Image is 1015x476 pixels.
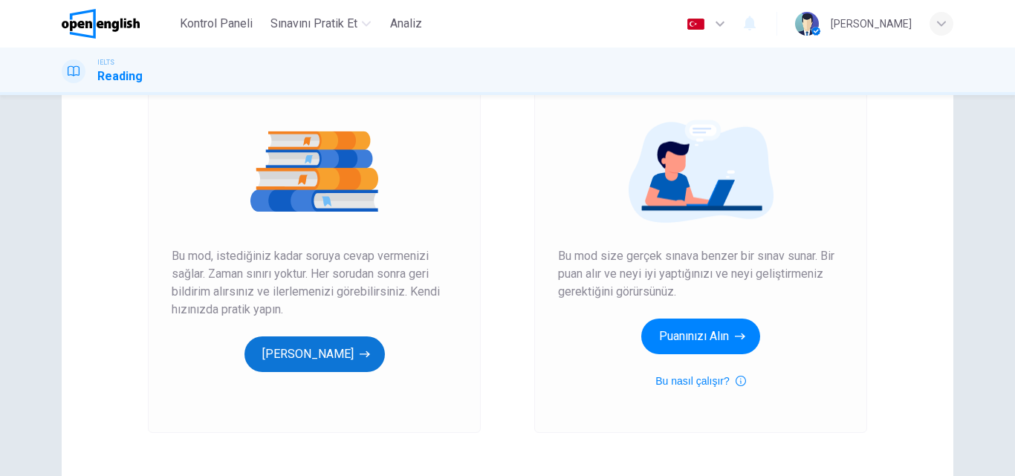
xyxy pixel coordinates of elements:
button: Kontrol Paneli [174,10,259,37]
span: IELTS [97,57,114,68]
button: Bu nasıl çalışır? [655,372,746,390]
button: Analiz [383,10,430,37]
img: Profile picture [795,12,819,36]
span: Analiz [390,15,422,33]
button: Puanınızı Alın [641,319,760,354]
span: Bu mod size gerçek sınava benzer bir sınav sunar. Bir puan alır ve neyi iyi yaptığınızı ve neyi g... [558,247,843,301]
span: Kontrol Paneli [180,15,253,33]
img: OpenEnglish logo [62,9,140,39]
div: [PERSON_NAME] [831,15,912,33]
a: OpenEnglish logo [62,9,174,39]
h1: Reading [97,68,143,85]
span: Bu mod, istediğiniz kadar soruya cevap vermenizi sağlar. Zaman sınırı yoktur. Her sorudan sonra g... [172,247,457,319]
span: Sınavını Pratik Et [270,15,357,33]
img: tr [687,19,705,30]
button: [PERSON_NAME] [244,336,385,372]
button: Sınavını Pratik Et [265,10,377,37]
